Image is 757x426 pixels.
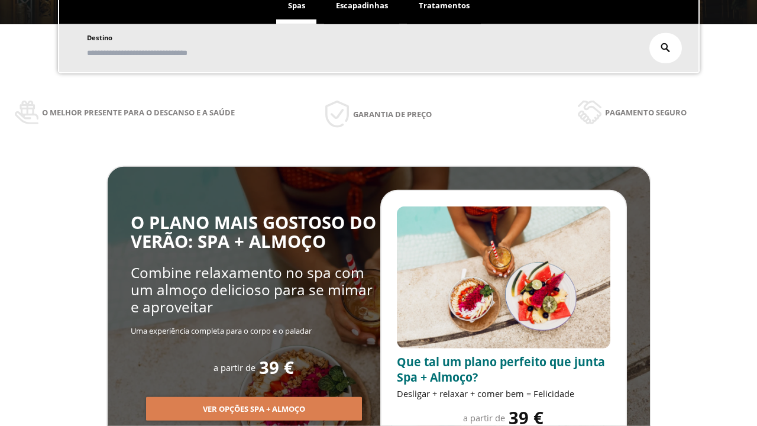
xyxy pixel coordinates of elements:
span: a partir de [463,412,505,424]
span: Destino [87,33,112,42]
span: Uma experiência completa para o corpo e o paladar [131,325,312,336]
span: Ver opções Spa + Almoço [203,404,305,415]
span: 39 € [259,358,294,377]
span: Que tal um plano perfeito que junta Spa + Almoço? [397,354,605,385]
span: Garantia de preço [353,108,432,121]
span: O melhor presente para o descanso e a saúde [42,106,235,119]
span: a partir de [213,362,255,373]
button: Ver opções Spa + Almoço [146,397,362,421]
span: Combine relaxamento no spa com um almoço delicioso para se mimar e aproveitar [131,263,373,317]
span: O PLANO MAIS GOSTOSO DO VERÃO: SPA + ALMOÇO [131,211,376,254]
a: Ver opções Spa + Almoço [146,404,362,414]
span: Pagamento seguro [605,106,687,119]
span: Desligar + relaxar + comer bem = Felicidade [397,388,574,399]
img: promo-sprunch.ElVl7oUD.webp [397,206,610,349]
